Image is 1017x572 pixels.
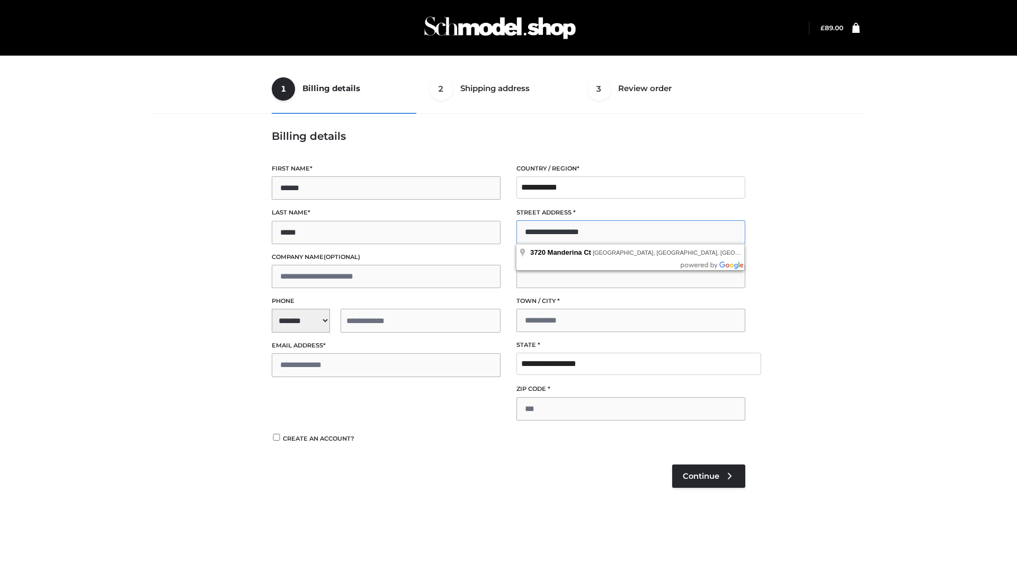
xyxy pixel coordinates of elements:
span: (optional) [324,253,360,261]
label: Email address [272,341,501,351]
label: Street address [516,208,745,218]
bdi: 89.00 [820,24,843,32]
img: Schmodel Admin 964 [421,7,579,49]
label: Country / Region [516,164,745,174]
input: Create an account? [272,434,281,441]
span: Create an account? [283,435,354,442]
a: Continue [672,464,745,488]
label: Phone [272,296,501,306]
label: Company name [272,252,501,262]
span: £ [820,24,825,32]
h3: Billing details [272,130,745,142]
label: ZIP Code [516,384,745,394]
span: [GEOGRAPHIC_DATA], [GEOGRAPHIC_DATA], [GEOGRAPHIC_DATA] [593,249,781,256]
span: Manderina Ct [548,248,591,256]
a: £89.00 [820,24,843,32]
label: Last name [272,208,501,218]
span: Continue [683,471,719,481]
label: First name [272,164,501,174]
label: State [516,340,745,350]
span: 3720 [530,248,546,256]
label: Town / City [516,296,745,306]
